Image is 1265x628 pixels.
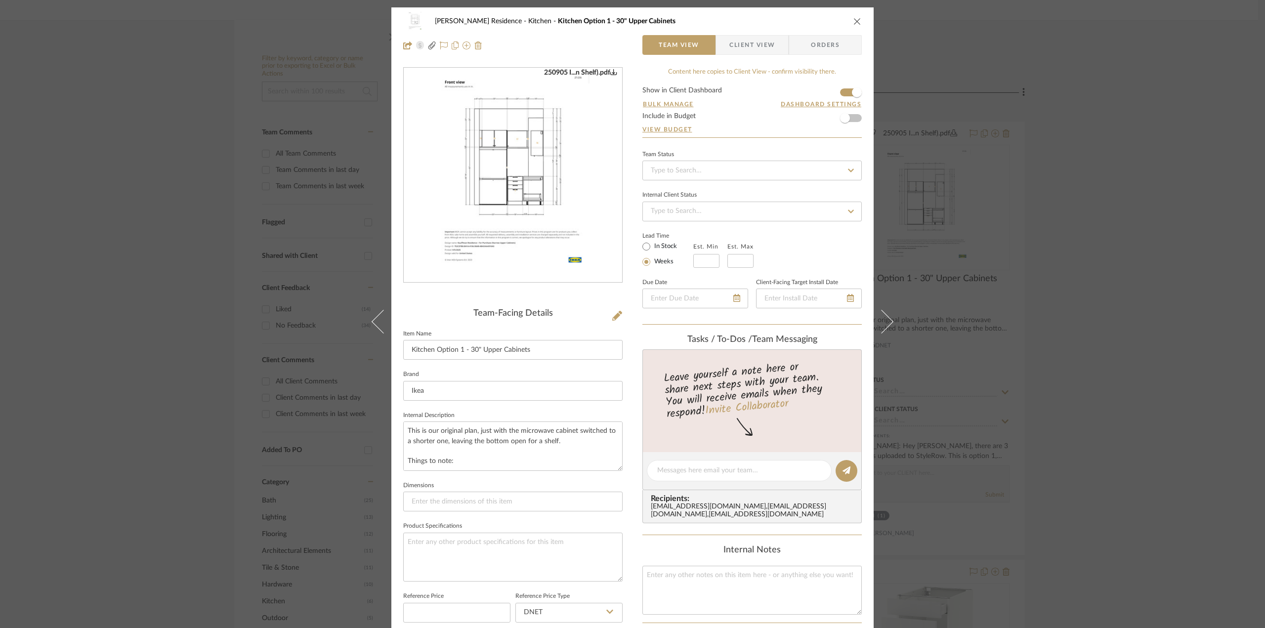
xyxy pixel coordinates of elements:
label: Dimensions [403,483,434,488]
a: Invite Collaborator [705,395,789,420]
div: [EMAIL_ADDRESS][DOMAIN_NAME] , [EMAIL_ADDRESS][DOMAIN_NAME] , [EMAIL_ADDRESS][DOMAIN_NAME] [651,503,857,519]
label: Client-Facing Target Install Date [756,280,838,285]
div: 250905 I...n Shelf).pdf [544,68,617,77]
label: Est. Max [727,243,754,250]
div: Internal Client Status [642,193,697,198]
label: Internal Description [403,413,455,418]
label: Reference Price Type [515,594,570,599]
img: Remove from project [474,42,482,49]
button: Dashboard Settings [780,100,862,109]
button: close [853,17,862,26]
span: Kitchen Option 1 - 30" Upper Cabinets [558,18,675,25]
span: [PERSON_NAME] Residence [435,18,528,25]
input: Enter the dimensions of this item [403,492,623,511]
mat-radio-group: Select item type [642,240,693,268]
input: Type to Search… [642,161,862,180]
img: 56098a72-c230-404c-b2f4-03554bb5915c_48x40.jpg [403,11,427,31]
span: Tasks / To-Dos / [687,335,752,344]
a: View Budget [642,126,862,133]
label: Weeks [652,257,674,266]
div: Team-Facing Details [403,308,623,319]
span: Recipients: [651,494,857,503]
div: Content here copies to Client View - confirm visibility there. [642,67,862,77]
label: Reference Price [403,594,444,599]
label: Brand [403,372,419,377]
input: Enter Item Name [403,340,623,360]
span: Team View [659,35,699,55]
span: Orders [800,35,850,55]
label: Est. Min [693,243,718,250]
label: Item Name [403,332,431,336]
div: Leave yourself a note here or share next steps with your team. You will receive emails when they ... [641,356,863,422]
div: 0 [404,68,622,283]
input: Type to Search… [642,202,862,221]
label: Product Specifications [403,524,462,529]
input: Enter Due Date [642,289,748,308]
label: Due Date [642,280,667,285]
input: Enter Brand [403,381,623,401]
img: 56098a72-c230-404c-b2f4-03554bb5915c_436x436.jpg [430,68,596,283]
label: In Stock [652,242,677,251]
span: Client View [729,35,775,55]
label: Lead Time [642,231,693,240]
span: Kitchen [528,18,558,25]
div: Internal Notes [642,545,862,556]
input: Enter Install Date [756,289,862,308]
div: Team Status [642,152,674,157]
button: Bulk Manage [642,100,694,109]
div: team Messaging [642,335,862,345]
